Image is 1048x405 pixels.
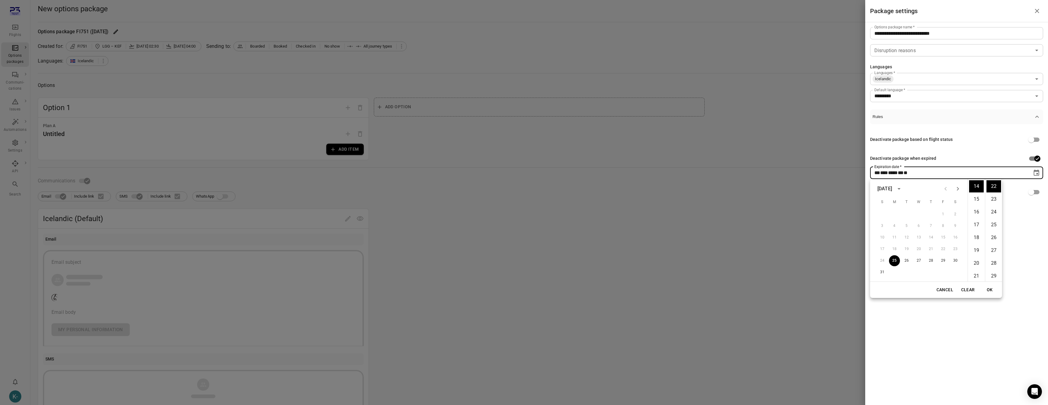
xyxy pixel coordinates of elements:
[986,193,1001,205] li: 23 minutes
[874,70,895,75] label: Languages
[1032,46,1041,55] button: Open
[1030,167,1043,179] button: Choose date, selected date is Aug 25, 2025
[874,164,901,169] label: Expiration date
[1027,384,1042,399] div: Open Intercom Messenger
[986,257,1001,269] li: 28 minutes
[1032,92,1041,100] button: Open
[938,196,949,208] span: Friday
[870,109,1043,124] button: Rules
[958,284,978,296] button: Clear
[889,255,900,266] button: 25
[874,87,905,92] label: Default language
[913,255,924,266] button: 27
[952,183,964,195] button: Next month
[938,255,949,266] button: 29
[986,270,1001,282] li: 29 minutes
[969,244,984,256] li: 19 hours
[874,24,915,30] label: Options package name
[904,170,908,175] span: Minutes
[898,170,904,175] span: Hours
[950,196,961,208] span: Saturday
[870,6,918,16] h1: Package settings
[969,180,984,192] li: 14 hours
[880,170,888,175] span: Month
[894,184,904,194] button: calendar view is open, switch to year view
[969,219,984,231] li: 17 hours
[950,255,961,266] button: 30
[985,179,1002,281] ul: Select minutes
[986,219,1001,231] li: 25 minutes
[874,170,880,175] span: Day
[968,179,985,281] ul: Select hours
[870,155,936,162] div: Deactivate package when expired
[986,206,1001,218] li: 24 minutes
[986,180,1001,192] li: 22 minutes
[913,196,924,208] span: Wednesday
[969,231,984,244] li: 18 hours
[1032,75,1041,83] button: Open
[934,284,956,296] button: Cancel
[888,170,898,175] span: Year
[969,206,984,218] li: 16 hours
[870,64,892,70] div: Languages
[901,196,912,208] span: Tuesday
[901,255,912,266] button: 26
[877,267,888,278] button: 31
[969,257,984,269] li: 20 hours
[873,114,1033,119] span: Rules
[870,136,953,143] div: Deactivate package based on flight status
[980,284,1000,296] button: OK
[877,185,892,192] div: [DATE]
[877,196,888,208] span: Sunday
[986,231,1001,244] li: 26 minutes
[926,255,936,266] button: 28
[926,196,936,208] span: Thursday
[1031,5,1043,17] button: Close drawer
[873,76,894,82] span: Icelandic
[969,193,984,205] li: 15 hours
[986,244,1001,256] li: 27 minutes
[969,270,984,282] li: 21 hours
[889,196,900,208] span: Monday
[870,124,1043,208] div: Rules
